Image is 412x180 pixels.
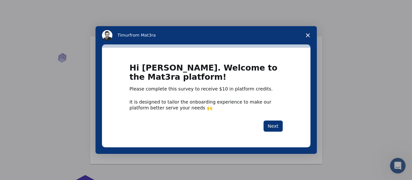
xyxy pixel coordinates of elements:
[130,63,283,86] h1: Hi [PERSON_NAME]. Welcome to the Mat3ra platform!
[130,99,283,111] div: It is designed to tailor the onboarding experience to make our platform better serve your needs 🙌
[130,33,156,38] span: from Mat3ra
[102,30,112,41] img: Profile image for Timur
[13,5,37,10] span: Support
[299,26,317,44] span: Close survey
[263,121,283,132] button: Next
[130,86,283,92] div: Please complete this survey to receive $10 in platform credits.
[118,33,130,38] span: Timur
